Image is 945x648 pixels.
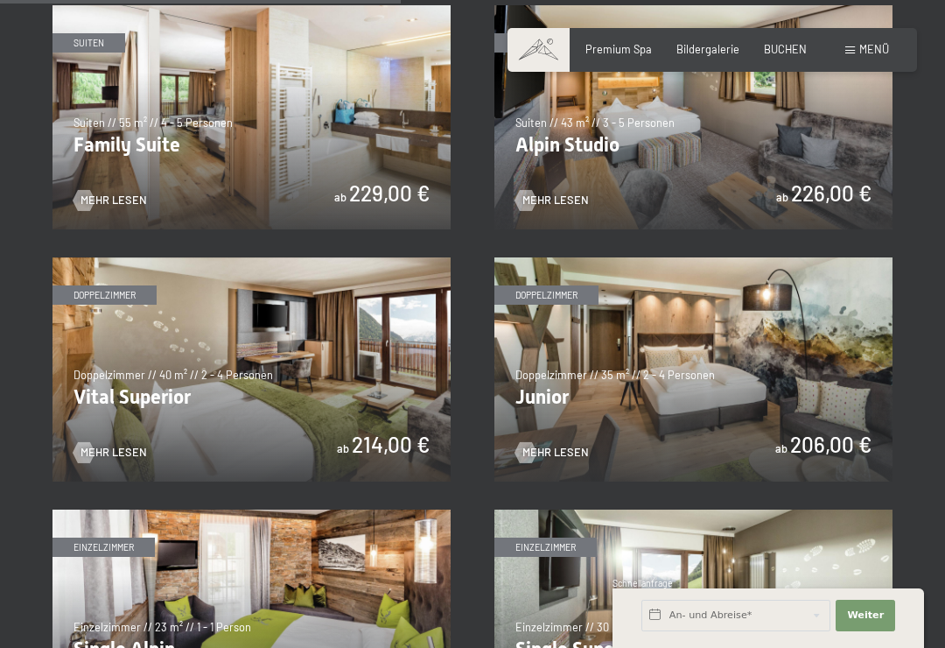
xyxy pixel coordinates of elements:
a: Single Superior [494,510,892,518]
a: Bildergalerie [676,42,739,56]
a: Vital Superior [52,257,451,266]
span: Mehr Lesen [80,193,147,208]
a: Mehr Lesen [73,193,147,208]
span: Mehr Lesen [80,445,147,461]
span: Weiter [847,609,884,623]
span: Schnellanfrage [612,578,673,588]
span: Menü [859,42,889,56]
img: Alpin Studio [494,5,892,229]
a: Junior [494,257,892,266]
img: Vital Superior [52,257,451,482]
a: Alpin Studio [494,5,892,14]
span: Mehr Lesen [522,193,589,208]
img: Family Suite [52,5,451,229]
a: BUCHEN [764,42,807,56]
a: Premium Spa [585,42,652,56]
a: Mehr Lesen [73,445,147,461]
a: Mehr Lesen [515,193,589,208]
button: Weiter [836,600,895,631]
a: Family Suite [52,5,451,14]
a: Single Alpin [52,510,451,518]
span: Mehr Lesen [522,445,589,461]
a: Mehr Lesen [515,445,589,461]
img: Junior [494,257,892,482]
